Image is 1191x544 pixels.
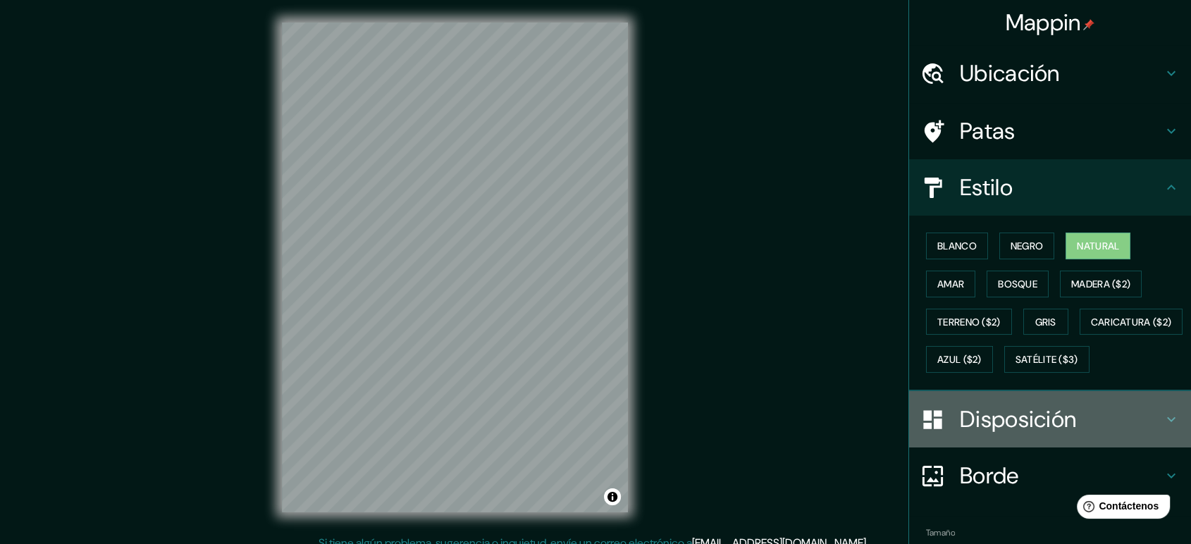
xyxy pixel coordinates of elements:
button: Satélite ($3) [1004,346,1090,373]
button: Amar [926,271,975,297]
font: Ubicación [960,58,1060,88]
button: Terreno ($2) [926,309,1012,335]
font: Natural [1077,240,1119,252]
font: Azul ($2) [937,354,982,366]
div: Disposición [909,391,1191,447]
button: Gris [1023,309,1068,335]
font: Tamaño [926,527,955,538]
button: Blanco [926,233,988,259]
font: Blanco [937,240,977,252]
button: Madera ($2) [1060,271,1142,297]
font: Bosque [998,278,1037,290]
font: Mappin [1006,8,1081,37]
button: Azul ($2) [926,346,993,373]
font: Madera ($2) [1071,278,1130,290]
font: Gris [1035,316,1056,328]
button: Natural [1066,233,1130,259]
canvas: Mapa [282,23,628,512]
div: Estilo [909,159,1191,216]
font: Borde [960,461,1019,490]
button: Bosque [987,271,1049,297]
font: Disposición [960,404,1076,434]
font: Patas [960,116,1016,146]
button: Activar o desactivar atribución [604,488,621,505]
button: Negro [999,233,1055,259]
font: Satélite ($3) [1016,354,1078,366]
div: Patas [909,103,1191,159]
img: pin-icon.png [1083,19,1094,30]
div: Borde [909,447,1191,504]
font: Amar [937,278,964,290]
div: Ubicación [909,45,1191,101]
font: Estilo [960,173,1013,202]
font: Caricatura ($2) [1091,316,1172,328]
font: Terreno ($2) [937,316,1001,328]
button: Caricatura ($2) [1080,309,1183,335]
font: Negro [1011,240,1044,252]
iframe: Lanzador de widgets de ayuda [1066,489,1175,528]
